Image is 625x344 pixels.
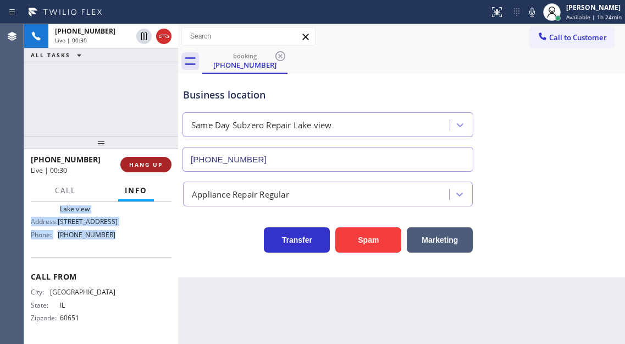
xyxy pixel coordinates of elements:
span: [PHONE_NUMBER] [31,154,101,165]
span: Phone: [31,231,58,239]
div: (773) 787-6393 [203,49,286,73]
span: Available | 1h 24min [566,13,622,21]
span: [PHONE_NUMBER] [55,26,115,36]
div: Business location [183,88,473,102]
input: Phone Number [182,147,473,172]
div: Appliance Repair Regular [192,188,289,200]
div: Same Day Subzero Repair Lake view [191,119,332,132]
span: Zipcode: [31,314,60,322]
div: [PHONE_NUMBER] [203,60,286,70]
button: Call [48,180,82,201]
span: IL [60,301,115,309]
button: Call to Customer [530,27,614,48]
input: Search [182,28,315,45]
span: Live | 00:30 [31,166,67,175]
span: Address: [31,217,58,226]
button: Hold Customer [136,29,152,44]
span: Call [55,185,76,195]
button: ALL TASKS [24,48,92,62]
span: Call to Customer [549,32,607,42]
span: 60651 [60,314,115,322]
span: Same Day Subzero Repair Lake view [60,188,115,213]
span: [STREET_ADDRESS] [58,217,118,226]
div: booking [203,52,286,60]
button: Marketing [407,227,473,253]
span: [GEOGRAPHIC_DATA] [50,288,115,296]
span: Call From [31,271,172,282]
button: Mute [524,4,540,20]
span: ALL TASKS [31,51,70,59]
button: Transfer [264,227,330,253]
span: [PHONE_NUMBER] [58,231,115,239]
span: State: [31,301,60,309]
span: City: [31,288,50,296]
span: HANG UP [129,161,163,168]
div: [PERSON_NAME] [566,3,622,12]
span: Info [125,185,147,195]
button: Hang up [156,29,172,44]
span: Live | 00:30 [55,36,87,44]
button: Info [118,180,154,201]
button: Spam [335,227,401,253]
button: HANG UP [120,157,172,172]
